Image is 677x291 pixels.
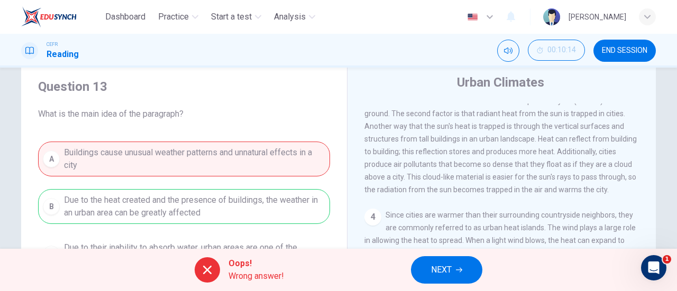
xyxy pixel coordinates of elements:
img: en [466,13,479,21]
span: What is the main idea of the paragraph? [38,108,330,120]
span: Dashboard [105,11,145,23]
span: 1 [663,255,671,264]
button: NEXT [411,256,482,284]
button: END SESSION [593,40,656,62]
span: CEFR [47,41,58,48]
button: 00:10:14 [528,40,585,61]
div: Hide [528,40,585,62]
span: Oops! [228,257,284,270]
div: 4 [364,209,381,226]
span: Since cities are warmer than their surrounding countryside neighbors, they are commonly referred ... [364,211,638,283]
h4: Urban Climates [457,74,544,91]
span: 00:10:14 [547,46,576,54]
span: Analysis [274,11,306,23]
h1: Reading [47,48,79,61]
button: Analysis [270,7,319,26]
span: Start a test [211,11,252,23]
button: Start a test [207,7,266,26]
img: Profile picture [543,8,560,25]
iframe: Intercom live chat [641,255,666,280]
span: NEXT [431,262,452,277]
div: [PERSON_NAME] [569,11,626,23]
button: Dashboard [101,7,150,26]
a: EduSynch logo [21,6,101,27]
span: Wrong answer! [228,270,284,283]
img: EduSynch logo [21,6,77,27]
h4: Question 13 [38,78,330,95]
span: END SESSION [602,46,647,55]
button: Practice [154,7,203,26]
span: Practice [158,11,189,23]
div: Mute [497,40,519,62]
